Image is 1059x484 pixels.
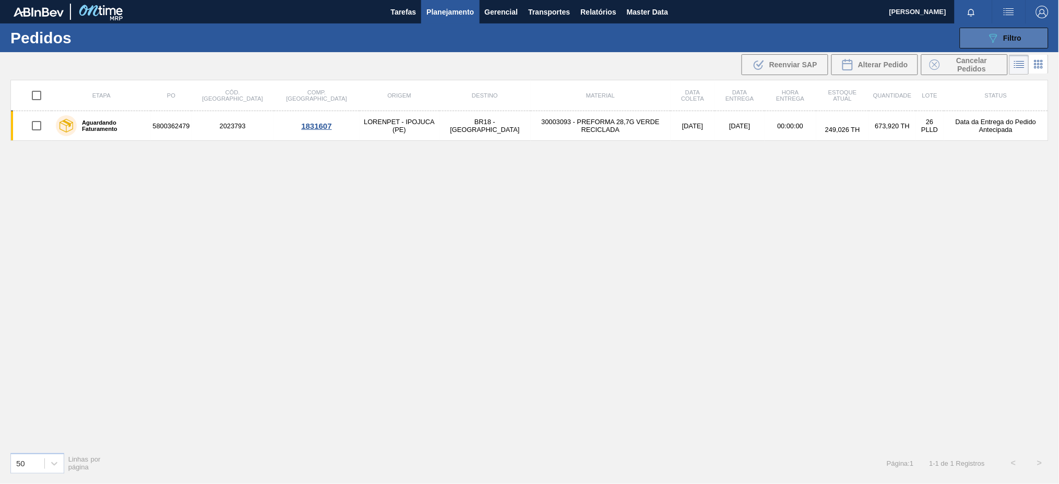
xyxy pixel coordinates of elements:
td: 30003093 - PREFORMA 28,7G VERDE RECICLADA [531,111,671,141]
span: Master Data [627,6,668,18]
span: Lote [922,92,937,99]
div: Cancelar Pedidos em Massa [921,54,1008,75]
button: Cancelar Pedidos [921,54,1008,75]
span: Transportes [528,6,570,18]
span: Origem [387,92,411,99]
img: Logout [1036,6,1049,18]
td: Data da Entrega do Pedido Antecipada [944,111,1049,141]
span: Filtro [1004,34,1022,42]
div: 1831607 [276,122,358,130]
span: Linhas por página [68,455,101,471]
span: Status [985,92,1007,99]
button: Notificações [955,5,988,19]
label: Aguardando Faturamento [77,119,147,132]
td: [DATE] [715,111,765,141]
span: Gerencial [485,6,518,18]
td: 673,920 TH [869,111,915,141]
div: Reenviar SAP [742,54,828,75]
span: Comp. [GEOGRAPHIC_DATA] [286,89,347,102]
td: 00:00:00 [765,111,816,141]
td: LORENPET - IPOJUCA (PE) [360,111,439,141]
img: userActions [1003,6,1015,18]
div: Visão em Cards [1029,55,1049,75]
span: Destino [472,92,498,99]
h1: Pedidos [10,32,168,44]
span: Data entrega [725,89,754,102]
span: Data coleta [681,89,704,102]
button: Filtro [960,28,1049,49]
td: 5800362479 [151,111,191,141]
td: BR18 - [GEOGRAPHIC_DATA] [439,111,531,141]
td: 2023793 [192,111,274,141]
td: 26 PLLD [916,111,944,141]
span: Tarefas [391,6,417,18]
span: Etapa [92,92,111,99]
span: Hora Entrega [776,89,804,102]
span: Planejamento [426,6,474,18]
span: Cancelar Pedidos [944,56,999,73]
button: > [1027,450,1053,476]
span: Cód. [GEOGRAPHIC_DATA] [202,89,263,102]
span: Estoque atual [828,89,857,102]
span: Quantidade [873,92,911,99]
div: Alterar Pedido [831,54,918,75]
span: Alterar Pedido [858,60,908,69]
button: < [1001,450,1027,476]
span: 249,026 TH [825,126,860,134]
div: 50 [16,459,25,468]
span: Página : 1 [887,459,913,467]
span: Reenviar SAP [769,60,817,69]
div: Visão em Lista [1009,55,1029,75]
span: 1 - 1 de 1 Registros [930,459,985,467]
a: Aguardando Faturamento58003624792023793LORENPET - IPOJUCA (PE)BR18 - [GEOGRAPHIC_DATA]30003093 - ... [11,111,1049,141]
td: [DATE] [671,111,715,141]
span: Material [586,92,615,99]
img: TNhmsLtSVTkK8tSr43FrP2fwEKptu5GPRR3wAAAABJRU5ErkJggg== [14,7,64,17]
span: Relatórios [580,6,616,18]
span: PO [167,92,175,99]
